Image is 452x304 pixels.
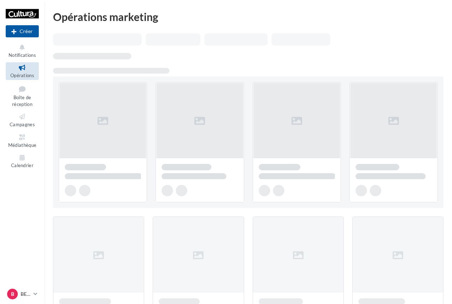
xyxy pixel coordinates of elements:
p: BESANCON [21,290,31,298]
a: Médiathèque [6,132,39,149]
span: B [11,290,14,298]
a: Calendrier [6,152,39,170]
div: Opérations marketing [53,11,443,22]
a: Opérations [6,62,39,80]
a: Boîte de réception [6,83,39,109]
div: Nouvelle campagne [6,25,39,37]
span: Médiathèque [8,142,37,148]
span: Notifications [9,52,36,58]
a: B BESANCON [6,287,39,301]
span: Boîte de réception [12,95,32,107]
a: Campagnes [6,111,39,129]
span: Calendrier [11,162,33,168]
span: Campagnes [10,122,35,127]
button: Notifications [6,42,39,59]
button: Créer [6,25,39,37]
span: Opérations [10,73,34,78]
